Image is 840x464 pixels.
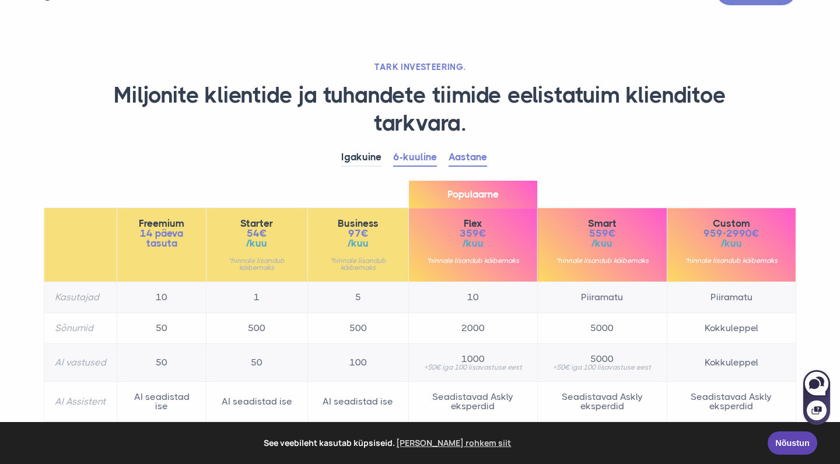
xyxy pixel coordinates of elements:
span: /kuu [318,238,398,248]
td: 50 [117,344,206,382]
td: 500 [206,313,307,344]
a: Igakuine [341,149,381,167]
small: +50€ iga 100 lisavastuse eest [548,364,656,371]
span: Business [318,219,398,229]
td: Seadistavad Askly eksperdid [667,382,796,422]
a: Aastane [449,149,487,167]
span: Populaarne [409,181,537,208]
td: 50 [206,344,307,382]
span: Freemium [128,219,195,229]
td: Piiramatu [667,282,796,313]
td: 500 [307,313,408,344]
span: See veebileht kasutab küpsiseid. [17,434,759,452]
h2: TARK INVESTEERING. [44,61,796,73]
a: Nõustun [768,431,817,455]
td: Kokkuleppel [667,313,796,344]
td: 2000 [408,313,537,344]
td: 5 [307,282,408,313]
td: 50 [117,313,206,344]
span: 97€ [318,229,398,238]
small: *hinnale lisandub käibemaks [318,257,398,271]
td: Piiramatu [538,282,667,313]
td: Seadistavad Askly eksperdid [538,382,667,422]
small: *hinnale lisandub käibemaks [548,257,656,264]
td: AI seadistad ise [307,382,408,422]
span: 54€ [217,229,296,238]
span: 14 päeva tasuta [128,229,195,248]
td: 10 [117,282,206,313]
th: Sõnumid [44,313,117,344]
th: AI vastused [44,344,117,382]
span: 5000 [548,354,656,364]
th: AI Assistent [44,382,117,422]
small: *hinnale lisandub käibemaks [678,257,785,264]
span: Flex [419,219,527,229]
span: Custom [678,219,785,229]
td: AI seadistad ise [117,382,206,422]
a: 6-kuuline [393,149,437,167]
span: Starter [217,219,296,229]
h1: Miljonite klientide ja tuhandete tiimide eelistatuim klienditoe tarkvara. [44,82,796,137]
span: Smart [548,219,656,229]
span: /kuu [419,238,527,248]
td: AI seadistad ise [206,382,307,422]
span: 1000 [419,354,527,364]
a: learn more about cookies [395,434,513,452]
small: *hinnale lisandub käibemaks [217,257,296,271]
td: 5000 [538,313,667,344]
td: 100 [307,344,408,382]
th: Kasutajad [44,282,117,313]
span: 559€ [548,229,656,238]
span: 959-2990€ [678,229,785,238]
span: /kuu [678,238,785,248]
small: +50€ iga 100 lisavastuse eest [419,364,527,371]
iframe: Askly chat [802,368,831,426]
span: /kuu [548,238,656,248]
td: 10 [408,282,537,313]
span: /kuu [217,238,296,248]
td: 1 [206,282,307,313]
small: *hinnale lisandub käibemaks [419,257,527,264]
span: Kokkuleppel [678,358,785,367]
td: Seadistavad Askly eksperdid [408,382,537,422]
span: 359€ [419,229,527,238]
